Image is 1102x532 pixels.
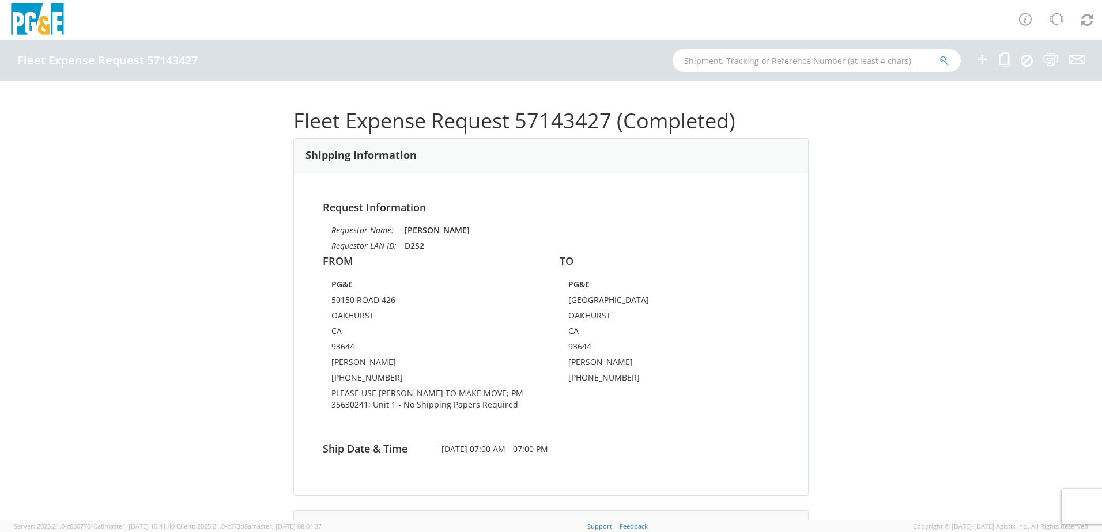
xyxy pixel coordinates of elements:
[104,522,175,530] span: master, [DATE] 10:41:40
[331,240,397,251] i: Requestor LAN ID:
[568,325,746,341] td: CA
[251,522,322,530] span: master, [DATE] 08:04:37
[568,341,746,356] td: 93644
[331,356,534,372] td: [PERSON_NAME]
[323,202,779,214] h4: Request Information
[331,341,534,356] td: 93644
[331,294,534,310] td: 50150 ROAD 426
[293,109,809,132] h1: Fleet Expense Request 57143427 (Completed)
[314,443,433,455] h4: Ship Date & Time
[620,522,648,530] a: Feedback
[9,3,66,37] img: pge-logo-06675f144f4cfa6a6814.png
[331,225,394,235] i: Requestor Name:
[323,256,542,267] h4: FROM
[568,279,590,290] strong: PG&E
[433,443,670,455] span: [DATE] 07:00 AM - 07:00 PM
[405,225,470,235] strong: [PERSON_NAME]
[913,522,1088,531] span: Copyright © [DATE]-[DATE] Agistix Inc., All Rights Reserved
[673,49,961,72] input: Shipment, Tracking or Reference Number (at least 4 chars)
[587,522,612,530] a: Support
[17,54,198,67] h4: Fleet Expense Request 57143427
[568,310,746,325] td: OAKHURST
[331,372,534,387] td: [PHONE_NUMBER]
[331,279,353,290] strong: PG&E
[560,256,779,267] h4: TO
[331,310,534,325] td: OAKHURST
[568,356,746,372] td: [PERSON_NAME]
[305,150,417,161] h3: Shipping Information
[568,372,746,387] td: [PHONE_NUMBER]
[14,522,175,530] span: Server: 2025.21.0-c63077040a8
[405,240,424,251] strong: D2S2
[568,294,746,310] td: [GEOGRAPHIC_DATA]
[176,522,322,530] span: Client: 2025.21.0-c073d8a
[331,325,534,341] td: CA
[331,387,534,415] td: PLEASE USE [PERSON_NAME] TO MAKE MOVE; PM 35630241; Unit 1 - No Shipping Papers Required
